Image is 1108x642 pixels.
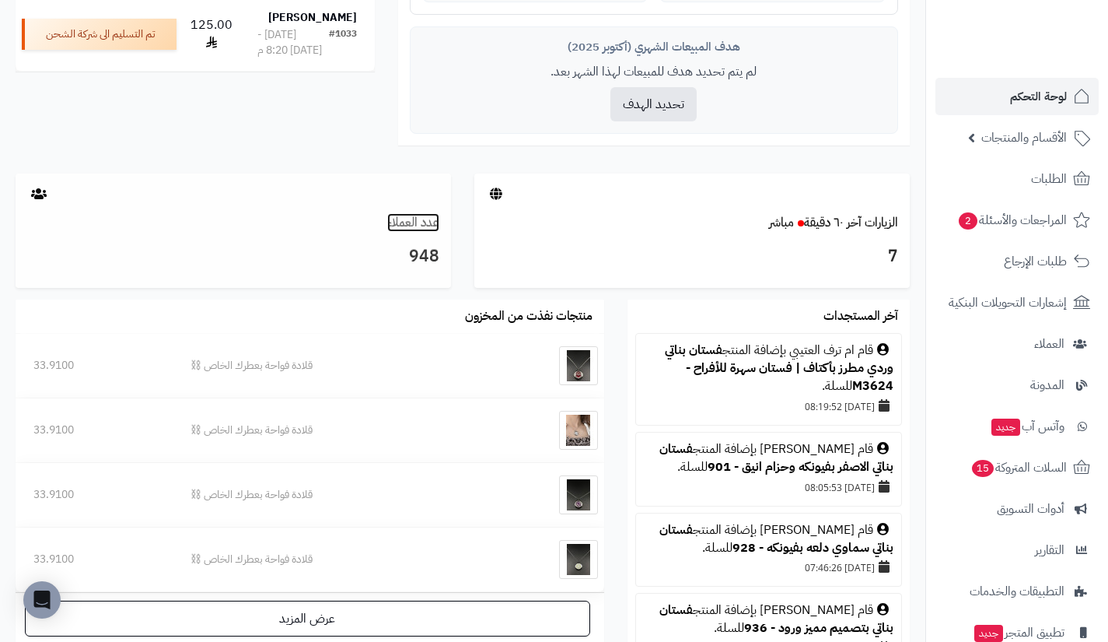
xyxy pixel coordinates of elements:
div: 33.9100 [33,552,155,567]
strong: [PERSON_NAME] [268,9,357,26]
span: التقارير [1035,539,1064,561]
h3: منتجات نفذت من المخزون [465,310,592,324]
span: جديد [991,419,1020,436]
h3: 948 [27,244,439,270]
div: [DATE] 08:19:52 [644,395,893,417]
a: التقارير [935,531,1099,569]
div: تم التسليم الى شركة الشحن [22,19,177,50]
span: المراجعات والأسئلة [957,209,1067,231]
span: جديد [974,625,1003,642]
img: قلادة فواحة بعطرك الخاص ⛓ [559,411,598,450]
h3: آخر المستجدات [823,310,898,324]
span: أدوات التسويق [997,498,1064,520]
a: لوحة التحكم [935,78,1099,115]
span: الأقسام والمنتجات [981,127,1067,149]
div: هدف المبيعات الشهري (أكتوبر 2025) [422,39,886,55]
a: فستان بناتي سماوي دلعه بفيونكه - 928 [659,521,893,557]
button: تحديد الهدف [610,87,697,121]
a: أدوات التسويق [935,490,1099,528]
a: العملاء [935,325,1099,363]
span: 2 [959,212,977,230]
a: عرض المزيد [25,601,590,637]
img: قلادة فواحة بعطرك الخاص ⛓ [559,540,598,579]
span: الطلبات [1031,168,1067,190]
span: طلبات الإرجاع [1004,251,1067,272]
a: فستان بناتي الاصفر بفيونكه وحزام انيق - 901 [659,440,893,476]
a: فستان بناتي وردي مطرز بأكتاف | فستان سهرة للأفراح - M3624 [665,341,893,395]
a: الطلبات [935,160,1099,198]
small: مباشر [769,213,794,232]
img: logo-2.png [1002,44,1093,76]
img: قلادة فواحة بعطرك الخاص ⛓ [559,346,598,385]
div: قام ام ترف العتيبي بإضافة المنتج للسلة. [644,342,893,395]
span: إشعارات التحويلات البنكية [949,292,1067,314]
a: وآتس آبجديد [935,408,1099,445]
img: قلادة فواحة بعطرك الخاص ⛓ [559,475,598,514]
div: قام [PERSON_NAME] بإضافة المنتج للسلة. [644,440,893,476]
div: 33.9100 [33,423,155,438]
a: الزيارات آخر ٦٠ دقيقةمباشر [769,213,898,232]
a: التطبيقات والخدمات [935,573,1099,610]
a: فستان بناتي بتصميم مميز ورود - 936 [659,601,893,637]
div: قلادة فواحة بعطرك الخاص ⛓ [190,552,481,567]
div: قلادة فواحة بعطرك الخاص ⛓ [190,423,481,438]
span: وآتس آب [990,416,1064,437]
span: العملاء [1034,333,1064,355]
div: [DATE] 08:05:53 [644,476,893,498]
h3: 7 [486,244,898,270]
a: المراجعات والأسئلة2 [935,202,1099,239]
a: السلات المتروكة15 [935,449,1099,486]
p: لم يتم تحديد هدف للمبيعات لهذا الشهر بعد. [422,63,886,81]
span: المدونة [1030,374,1064,396]
div: 33.9100 [33,487,155,503]
span: 15 [972,460,994,477]
div: 33.9100 [33,358,155,374]
a: عدد العملاء [387,213,439,232]
div: قلادة فواحة بعطرك الخاص ⛓ [190,487,481,503]
div: [DATE] 07:46:26 [644,556,893,578]
a: المدونة [935,367,1099,404]
span: التطبيقات والخدمات [970,581,1064,602]
div: #1033 [329,27,357,58]
span: لوحة التحكم [1010,86,1067,107]
span: السلات المتروكة [970,457,1067,479]
div: Open Intercom Messenger [23,581,61,619]
div: قام [PERSON_NAME] بإضافة المنتج للسلة. [644,602,893,637]
a: طلبات الإرجاع [935,243,1099,280]
div: قام [PERSON_NAME] بإضافة المنتج للسلة. [644,521,893,557]
div: [DATE] - [DATE] 8:20 م [257,27,328,58]
a: إشعارات التحويلات البنكية [935,284,1099,321]
div: قلادة فواحة بعطرك الخاص ⛓ [190,358,481,374]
